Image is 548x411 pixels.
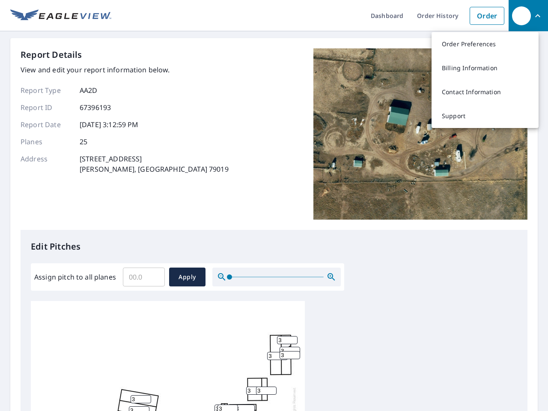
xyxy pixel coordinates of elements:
input: 00.0 [123,265,165,289]
p: Edit Pitches [31,240,517,253]
p: Address [21,154,72,174]
a: Support [432,104,539,128]
p: Report Date [21,119,72,130]
img: Top image [313,48,527,220]
p: Planes [21,137,72,147]
p: View and edit your report information below. [21,65,229,75]
p: Report Details [21,48,82,61]
label: Assign pitch to all planes [34,272,116,282]
p: 25 [80,137,87,147]
p: [DATE] 3:12:59 PM [80,119,139,130]
p: 67396193 [80,102,111,113]
img: EV Logo [10,9,111,22]
a: Order [470,7,504,25]
a: Contact Information [432,80,539,104]
p: Report ID [21,102,72,113]
p: [STREET_ADDRESS] [PERSON_NAME], [GEOGRAPHIC_DATA] 79019 [80,154,229,174]
a: Order Preferences [432,32,539,56]
span: Apply [176,272,199,283]
button: Apply [169,268,205,286]
p: Report Type [21,85,72,95]
p: AA2D [80,85,98,95]
a: Billing Information [432,56,539,80]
